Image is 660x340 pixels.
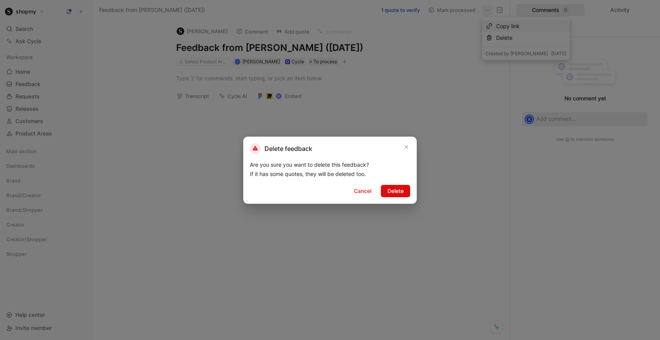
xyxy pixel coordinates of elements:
[387,186,404,196] span: Delete
[381,185,410,197] button: Delete
[250,160,410,179] div: Are you sure you want to delete this feedback? If it has some quotes, they will be deleted too.
[354,186,371,196] span: Cancel
[250,143,312,154] h2: Delete feedback
[347,185,378,197] button: Cancel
